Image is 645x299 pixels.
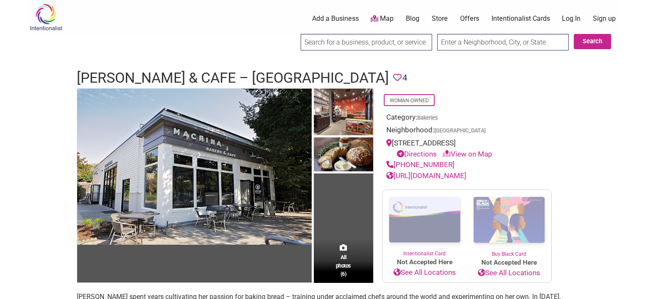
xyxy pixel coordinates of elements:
a: [URL][DOMAIN_NAME] [386,171,466,180]
span: You must be logged in to save favorites. [393,71,402,84]
span: All photos (6) [336,253,351,277]
button: Search [574,34,611,49]
a: Log In [562,14,581,23]
span: 4 [402,71,407,84]
img: Intentionalist Card [383,190,467,250]
img: Intentionalist [26,3,66,31]
span: Not Accepted Here [467,258,551,268]
input: Enter a Neighborhood, City, or State [437,34,569,50]
a: Store [432,14,448,23]
a: Blog [406,14,419,23]
a: View on Map [443,150,492,158]
img: Buy Black Card [467,190,551,250]
h1: [PERSON_NAME] & Cafe – [GEOGRAPHIC_DATA] [77,68,389,88]
a: Map [371,14,394,24]
a: Add a Business [312,14,359,23]
a: See All Locations [383,267,467,278]
a: Intentionalist Card [383,190,467,257]
a: Directions [397,150,437,158]
input: Search for a business, product, or service [301,34,432,50]
a: [PHONE_NUMBER] [386,160,455,169]
div: Neighborhood: [386,125,547,138]
a: Sign up [593,14,616,23]
a: See All Locations [467,268,551,279]
a: Intentionalist Cards [491,14,550,23]
div: [STREET_ADDRESS] [386,138,547,159]
a: Buy Black Card [467,190,551,258]
a: Offers [460,14,479,23]
a: Bakeries [417,115,438,121]
span: Not Accepted Here [383,257,467,267]
a: Woman-Owned [390,98,429,103]
div: Category: [386,112,547,125]
span: [GEOGRAPHIC_DATA] [434,128,486,134]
